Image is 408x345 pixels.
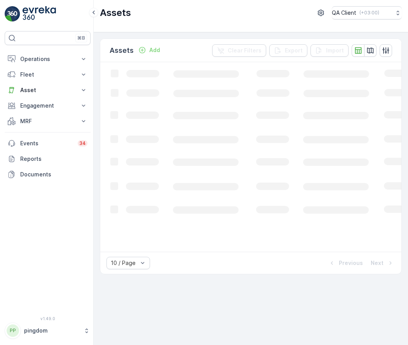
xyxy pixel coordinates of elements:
[5,136,91,151] a: Events34
[5,316,91,321] span: v 1.49.0
[339,259,363,267] p: Previous
[20,55,75,63] p: Operations
[20,117,75,125] p: MRF
[79,140,86,146] p: 34
[371,259,384,267] p: Next
[7,324,19,337] div: PP
[5,6,20,22] img: logo
[5,67,91,82] button: Fleet
[20,171,87,178] p: Documents
[5,51,91,67] button: Operations
[77,35,85,41] p: ⌘B
[5,322,91,339] button: PPpingdom
[5,82,91,98] button: Asset
[212,44,266,57] button: Clear Filters
[23,6,56,22] img: logo_light-DOdMpM7g.png
[20,86,75,94] p: Asset
[20,139,73,147] p: Events
[149,46,160,54] p: Add
[310,44,349,57] button: Import
[327,258,364,268] button: Previous
[110,45,134,56] p: Assets
[359,10,379,16] p: ( +03:00 )
[332,9,356,17] p: QA Client
[326,47,344,54] p: Import
[370,258,395,268] button: Next
[5,167,91,182] a: Documents
[228,47,262,54] p: Clear Filters
[20,155,87,163] p: Reports
[5,98,91,113] button: Engagement
[5,151,91,167] a: Reports
[332,6,402,19] button: QA Client(+03:00)
[5,113,91,129] button: MRF
[20,71,75,78] p: Fleet
[135,45,163,55] button: Add
[20,102,75,110] p: Engagement
[100,7,131,19] p: Assets
[269,44,307,57] button: Export
[24,327,80,335] p: pingdom
[285,47,303,54] p: Export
